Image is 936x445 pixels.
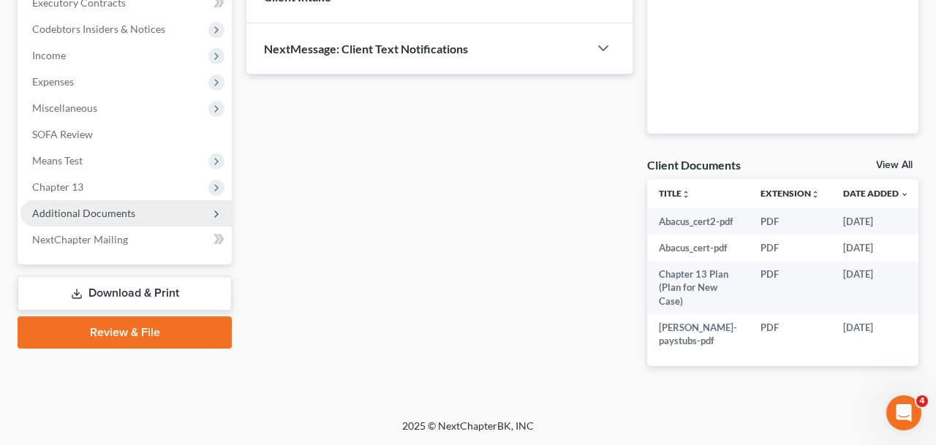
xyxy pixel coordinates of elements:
[916,395,928,407] span: 4
[647,208,749,235] td: Abacus_cert2-pdf
[32,23,165,35] span: Codebtors Insiders & Notices
[831,314,921,354] td: [DATE]
[20,227,232,253] a: NextChapter Mailing
[32,102,97,114] span: Miscellaneous
[647,261,749,314] td: Chapter 13 Plan (Plan for New Case)
[831,261,921,314] td: [DATE]
[18,316,232,349] a: Review & File
[32,207,135,219] span: Additional Documents
[32,180,83,193] span: Chapter 13
[51,419,885,445] div: 2025 © NextChapterBK, INC
[811,190,820,199] i: unfold_more
[647,235,749,261] td: Abacus_cert-pdf
[32,49,66,61] span: Income
[749,261,831,314] td: PDF
[749,314,831,354] td: PDF
[659,188,690,199] a: Titleunfold_more
[647,314,749,354] td: [PERSON_NAME]- paystubs-pdf
[32,233,128,246] span: NextChapter Mailing
[32,128,93,140] span: SOFA Review
[682,190,690,199] i: unfold_more
[647,157,741,172] div: Client Documents
[32,154,83,167] span: Means Test
[760,188,820,199] a: Extensionunfold_more
[18,276,232,311] a: Download & Print
[264,42,468,56] span: NextMessage: Client Text Notifications
[749,208,831,235] td: PDF
[32,75,74,88] span: Expenses
[831,208,921,235] td: [DATE]
[20,121,232,148] a: SOFA Review
[886,395,921,430] iframe: Intercom live chat
[900,190,909,199] i: expand_more
[749,235,831,261] td: PDF
[843,188,909,199] a: Date Added expand_more
[831,235,921,261] td: [DATE]
[876,160,913,170] a: View All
